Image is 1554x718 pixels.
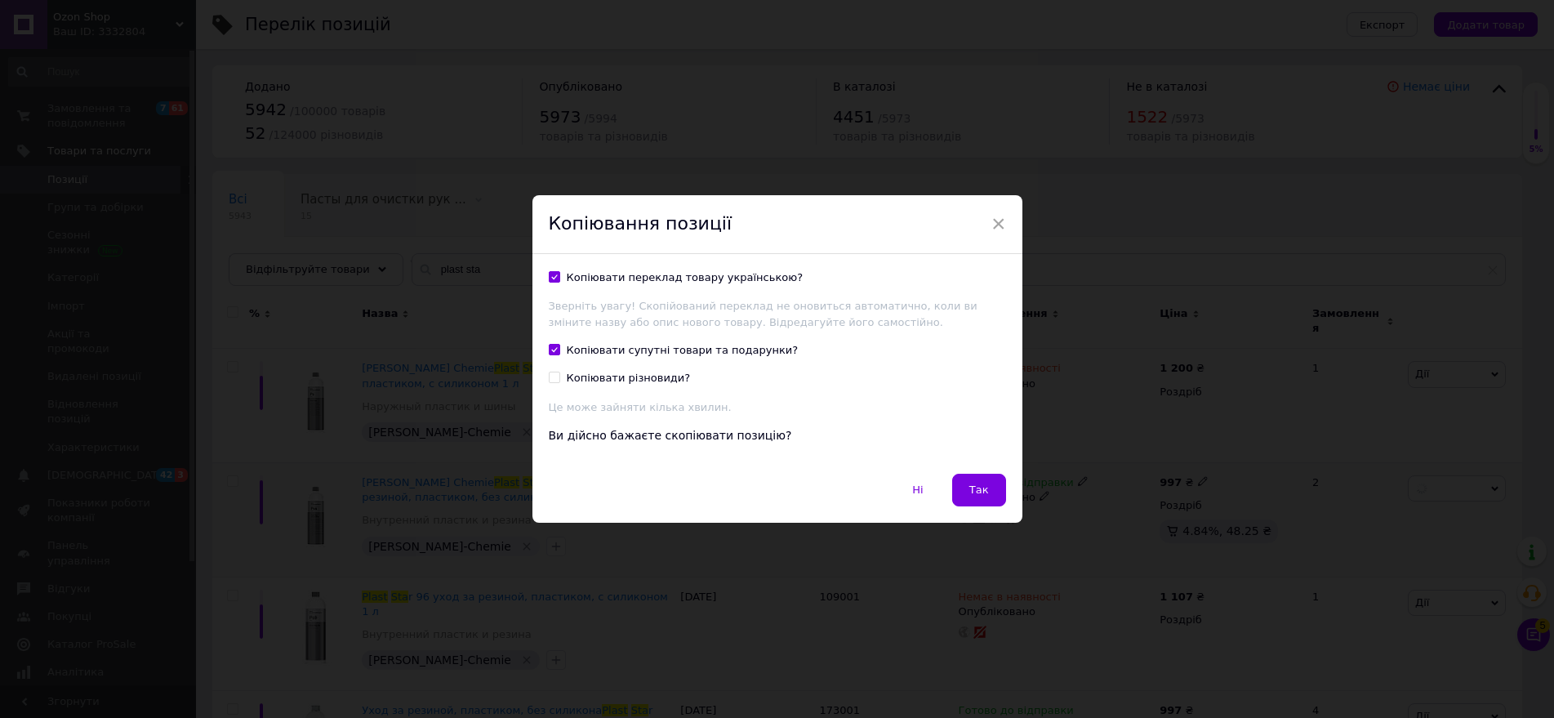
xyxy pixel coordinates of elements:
[991,210,1006,238] span: ×
[567,343,799,358] div: Копіювати супутні товари та подарунки?
[952,474,1006,506] button: Так
[549,213,732,234] span: Копіювання позиції
[567,270,804,285] div: Копіювати переклад товару українською?
[895,474,940,506] button: Ні
[567,371,691,386] div: Копіювати різновиди?
[912,484,923,496] span: Ні
[549,401,732,413] span: Це може зайняти кілька хвилин.
[549,300,977,328] span: Зверніть увагу! Скопійований переклад не оновиться автоматично, коли ви зміните назву або опис но...
[969,484,989,496] span: Так
[549,428,1006,444] div: Ви дійсно бажаєте скопіювати позицію?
